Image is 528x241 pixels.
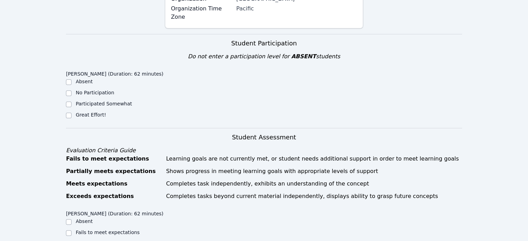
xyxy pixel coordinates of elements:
[76,90,114,95] label: No Participation
[66,68,164,78] legend: [PERSON_NAME] (Duration: 62 minutes)
[166,167,462,175] div: Shows progress in meeting learning goals with appropriate levels of support
[166,192,462,200] div: Completes tasks beyond current material independently, displays ability to grasp future concepts
[291,53,316,60] span: ABSENT
[66,207,164,218] legend: [PERSON_NAME] (Duration: 62 minutes)
[66,192,162,200] div: Exceeds expectations
[76,218,93,224] label: Absent
[166,155,462,163] div: Learning goals are not currently met, or student needs additional support in order to meet learni...
[236,5,357,13] div: Pacific
[166,180,462,188] div: Completes task independently, exhibits an understanding of the concept
[66,38,462,48] h3: Student Participation
[76,101,132,106] label: Participated Somewhat
[76,79,93,84] label: Absent
[66,132,462,142] h3: Student Assessment
[66,180,162,188] div: Meets expectations
[76,230,140,235] label: Fails to meet expectations
[76,112,106,118] label: Great Effort!
[66,146,462,155] div: Evaluation Criteria Guide
[66,155,162,163] div: Fails to meet expectations
[171,5,232,21] label: Organization Time Zone
[66,52,462,61] div: Do not enter a participation level for students
[66,167,162,175] div: Partially meets expectations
